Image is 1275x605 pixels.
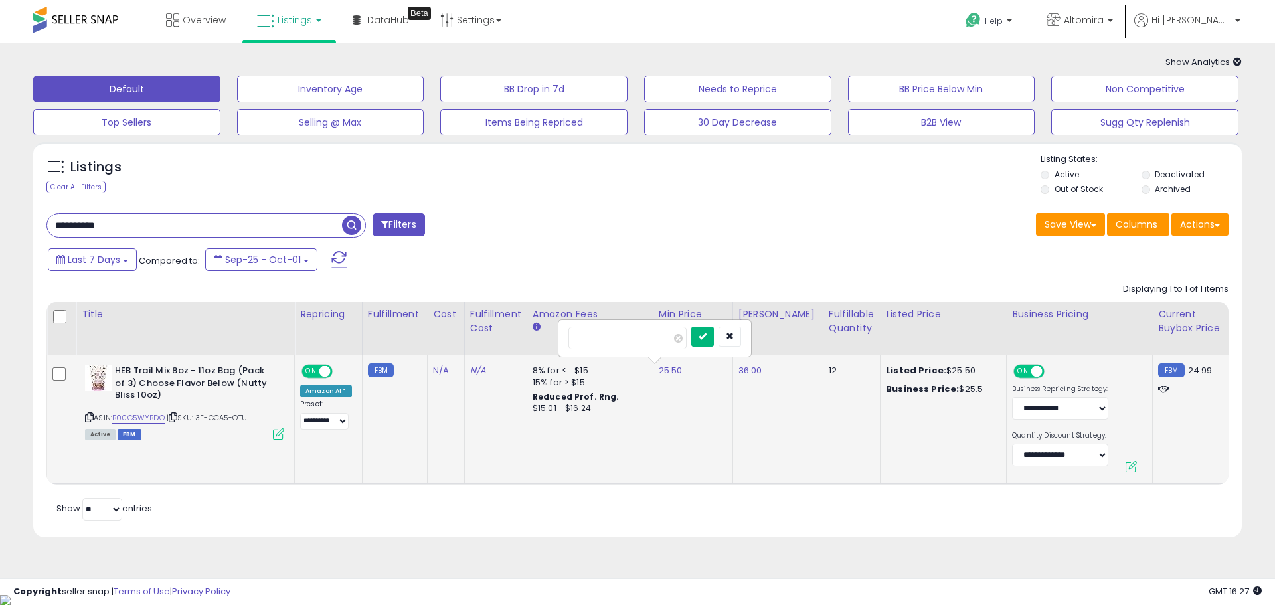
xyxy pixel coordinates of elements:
[13,586,230,598] div: seller snap | |
[533,365,643,377] div: 8% for <= $15
[367,13,409,27] span: DataHub
[1158,307,1227,335] div: Current Buybox Price
[1051,109,1238,135] button: Sugg Qty Replenish
[1036,213,1105,236] button: Save View
[644,76,831,102] button: Needs to Reprice
[1055,169,1079,180] label: Active
[300,385,352,397] div: Amazon AI *
[85,429,116,440] span: All listings currently available for purchase on Amazon
[13,585,62,598] strong: Copyright
[848,109,1035,135] button: B2B View
[115,365,276,405] b: HEB Trail Mix 8oz - 11oz Bag (Pack of 3) Choose Flavor Below (Nutty Bliss 10oz)
[331,366,352,377] span: OFF
[1171,213,1229,236] button: Actions
[470,307,521,335] div: Fulfillment Cost
[205,248,317,271] button: Sep-25 - Oct-01
[225,253,301,266] span: Sep-25 - Oct-01
[533,377,643,389] div: 15% for > $15
[738,307,817,321] div: [PERSON_NAME]
[533,307,647,321] div: Amazon Fees
[1155,183,1191,195] label: Archived
[1012,307,1147,321] div: Business Pricing
[1041,153,1241,166] p: Listing States:
[440,76,628,102] button: BB Drop in 7d
[1165,56,1242,68] span: Show Analytics
[886,383,996,395] div: $25.5
[440,109,628,135] button: Items Being Repriced
[373,213,424,236] button: Filters
[33,109,220,135] button: Top Sellers
[114,585,170,598] a: Terms of Use
[1055,183,1103,195] label: Out of Stock
[1123,283,1229,296] div: Displaying 1 to 1 of 1 items
[118,429,141,440] span: FBM
[368,307,422,321] div: Fulfillment
[85,365,112,391] img: 41AtcrPI4oL._SL40_.jpg
[46,181,106,193] div: Clear All Filters
[829,307,875,335] div: Fulfillable Quantity
[68,253,120,266] span: Last 7 Days
[237,76,424,102] button: Inventory Age
[1015,366,1031,377] span: ON
[237,109,424,135] button: Selling @ Max
[278,13,312,27] span: Listings
[1064,13,1104,27] span: Altomira
[139,254,200,267] span: Compared to:
[300,400,352,430] div: Preset:
[965,12,981,29] i: Get Help
[1051,76,1238,102] button: Non Competitive
[70,158,122,177] h5: Listings
[112,412,165,424] a: B00G5WYBDO
[172,585,230,598] a: Privacy Policy
[1155,169,1205,180] label: Deactivated
[56,502,152,515] span: Show: entries
[848,76,1035,102] button: BB Price Below Min
[1151,13,1231,27] span: Hi [PERSON_NAME]
[533,391,620,402] b: Reduced Prof. Rng.
[1107,213,1169,236] button: Columns
[303,366,319,377] span: ON
[886,365,996,377] div: $25.50
[433,364,449,377] a: N/A
[408,7,431,20] div: Tooltip anchor
[886,364,946,377] b: Listed Price:
[85,365,284,438] div: ASIN:
[659,364,683,377] a: 25.50
[33,76,220,102] button: Default
[659,307,727,321] div: Min Price
[48,248,137,271] button: Last 7 Days
[533,321,541,333] small: Amazon Fees.
[955,2,1025,43] a: Help
[1209,585,1262,598] span: 2025-10-9 16:27 GMT
[1012,431,1108,440] label: Quantity Discount Strategy:
[1012,385,1108,394] label: Business Repricing Strategy:
[1116,218,1157,231] span: Columns
[300,307,357,321] div: Repricing
[738,364,762,377] a: 36.00
[1043,366,1064,377] span: OFF
[829,365,870,377] div: 12
[533,403,643,414] div: $15.01 - $16.24
[368,363,394,377] small: FBM
[167,412,249,423] span: | SKU: 3F-GCA5-OTUI
[470,364,486,377] a: N/A
[886,383,959,395] b: Business Price:
[1134,13,1240,43] a: Hi [PERSON_NAME]
[644,109,831,135] button: 30 Day Decrease
[1188,364,1213,377] span: 24.99
[183,13,226,27] span: Overview
[433,307,459,321] div: Cost
[886,307,1001,321] div: Listed Price
[1158,363,1184,377] small: FBM
[82,307,289,321] div: Title
[985,15,1003,27] span: Help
